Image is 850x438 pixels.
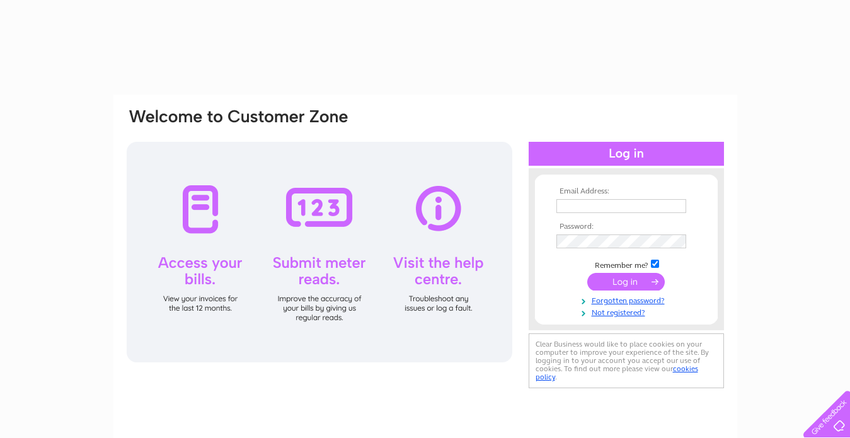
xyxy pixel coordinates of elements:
a: Not registered? [556,306,699,318]
div: Clear Business would like to place cookies on your computer to improve your experience of the sit... [529,333,724,388]
a: Forgotten password? [556,294,699,306]
a: cookies policy [536,364,698,381]
input: Submit [587,273,665,291]
th: Password: [553,222,699,231]
th: Email Address: [553,187,699,196]
td: Remember me? [553,258,699,270]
